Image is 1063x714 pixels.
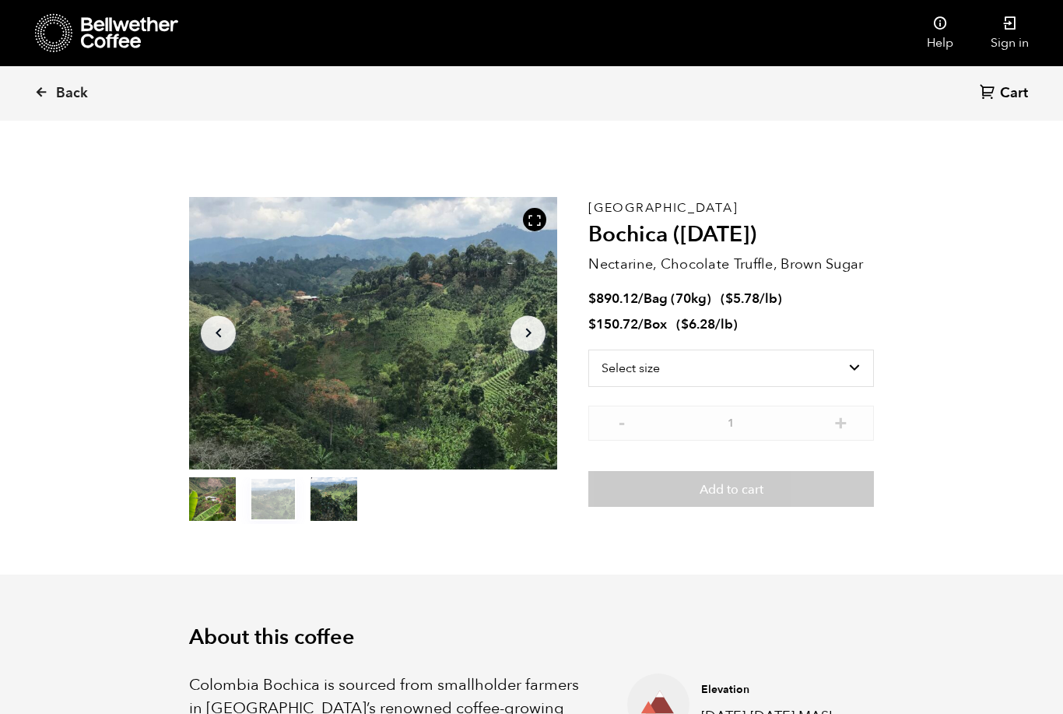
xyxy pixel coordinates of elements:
[681,315,689,333] span: $
[588,290,638,308] bdi: 890.12
[588,315,638,333] bdi: 150.72
[588,315,596,333] span: $
[588,471,874,507] button: Add to cart
[701,682,849,698] h4: Elevation
[612,413,631,429] button: -
[725,290,733,308] span: $
[588,290,596,308] span: $
[644,315,667,333] span: Box
[189,625,874,650] h2: About this coffee
[721,290,782,308] span: ( )
[588,222,874,248] h2: Bochica ([DATE])
[681,315,715,333] bdi: 6.28
[831,413,851,429] button: +
[760,290,777,308] span: /lb
[725,290,760,308] bdi: 5.78
[638,315,644,333] span: /
[1000,84,1028,103] span: Cart
[56,84,88,103] span: Back
[588,254,874,275] p: Nectarine, Chocolate Truffle, Brown Sugar
[676,315,738,333] span: ( )
[980,83,1032,104] a: Cart
[715,315,733,333] span: /lb
[644,290,711,308] span: Bag (70kg)
[638,290,644,308] span: /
